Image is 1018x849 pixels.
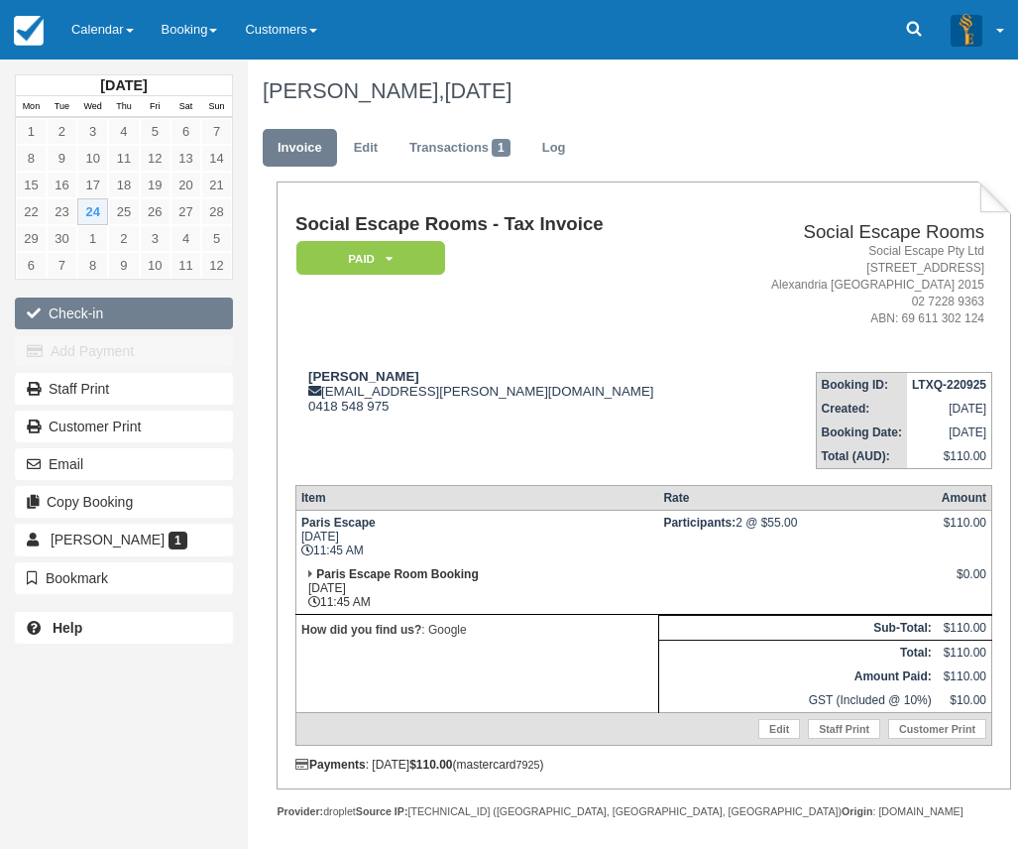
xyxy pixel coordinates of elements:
[170,118,201,145] a: 6
[16,145,47,172] a: 8
[170,252,201,279] a: 11
[77,198,108,225] a: 24
[14,16,44,46] img: checkfront-main-nav-mini-logo.png
[395,129,525,168] a: Transactions1
[295,214,721,235] h1: Social Escape Rooms - Tax Invoice
[140,225,170,252] a: 3
[409,758,452,772] strong: $110.00
[658,688,936,713] td: GST (Included @ 10%)
[816,421,907,444] th: Booking Date:
[907,397,992,421] td: [DATE]
[108,172,139,198] a: 18
[937,615,992,640] td: $110.00
[15,411,233,442] a: Customer Print
[316,567,478,581] strong: Paris Escape Room Booking
[201,172,232,198] a: 21
[888,719,986,739] a: Customer Print
[108,252,139,279] a: 9
[301,620,653,640] p: : Google
[15,524,233,555] a: [PERSON_NAME] 1
[516,759,540,771] small: 7925
[263,79,996,103] h1: [PERSON_NAME],
[108,118,139,145] a: 4
[108,96,139,118] th: Thu
[201,145,232,172] a: 14
[444,78,511,103] span: [DATE]
[937,688,992,713] td: $10.00
[658,485,936,510] th: Rate
[100,77,147,93] strong: [DATE]
[912,378,986,392] strong: LTXQ-220925
[201,118,232,145] a: 7
[47,118,77,145] a: 2
[77,172,108,198] a: 17
[140,252,170,279] a: 10
[816,372,907,397] th: Booking ID:
[339,129,393,168] a: Edit
[16,252,47,279] a: 6
[308,369,419,384] strong: [PERSON_NAME]
[277,804,1010,819] div: droplet [TECHNICAL_ID] ([GEOGRAPHIC_DATA], [GEOGRAPHIC_DATA], [GEOGRAPHIC_DATA]) : [DOMAIN_NAME]
[295,485,658,510] th: Item
[907,444,992,469] td: $110.00
[201,96,232,118] th: Sun
[663,516,735,530] strong: Participants
[108,225,139,252] a: 2
[201,252,232,279] a: 12
[356,805,408,817] strong: Source IP:
[816,397,907,421] th: Created:
[15,298,233,329] button: Check-in
[53,620,82,636] b: Help
[277,805,323,817] strong: Provider:
[201,225,232,252] a: 5
[296,241,445,276] em: Paid
[263,129,337,168] a: Invoice
[658,510,936,562] td: 2 @ $55.00
[301,623,421,637] strong: How did you find us?
[942,516,986,546] div: $110.00
[47,225,77,252] a: 30
[816,444,907,469] th: Total (AUD):
[16,96,47,118] th: Mon
[47,145,77,172] a: 9
[729,243,984,328] address: Social Escape Pty Ltd [STREET_ADDRESS] Alexandria [GEOGRAPHIC_DATA] 2015 02 7228 9363 ABN: 69 611...
[16,118,47,145] a: 1
[47,252,77,279] a: 7
[658,615,936,640] th: Sub-Total:
[140,145,170,172] a: 12
[77,96,108,118] th: Wed
[937,665,992,688] td: $110.00
[951,14,982,46] img: A3
[295,240,438,277] a: Paid
[170,198,201,225] a: 27
[842,805,872,817] strong: Origin
[15,373,233,405] a: Staff Print
[937,640,992,665] td: $110.00
[295,758,992,772] div: : [DATE] (mastercard )
[295,562,658,615] td: [DATE] 11:45 AM
[170,96,201,118] th: Sat
[15,612,233,644] a: Help
[51,532,165,547] span: [PERSON_NAME]
[15,486,233,518] button: Copy Booking
[492,139,510,157] span: 1
[140,118,170,145] a: 5
[295,758,366,772] strong: Payments
[201,198,232,225] a: 28
[16,198,47,225] a: 22
[16,172,47,198] a: 15
[170,172,201,198] a: 20
[140,198,170,225] a: 26
[301,516,376,530] strong: Paris Escape
[295,510,658,562] td: [DATE] 11:45 AM
[108,198,139,225] a: 25
[16,225,47,252] a: 29
[527,129,581,168] a: Log
[758,719,800,739] a: Edit
[658,665,936,688] th: Amount Paid:
[140,172,170,198] a: 19
[77,145,108,172] a: 10
[808,719,880,739] a: Staff Print
[15,335,233,367] button: Add Payment
[295,369,721,414] div: [EMAIL_ADDRESS][PERSON_NAME][DOMAIN_NAME] 0418 548 975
